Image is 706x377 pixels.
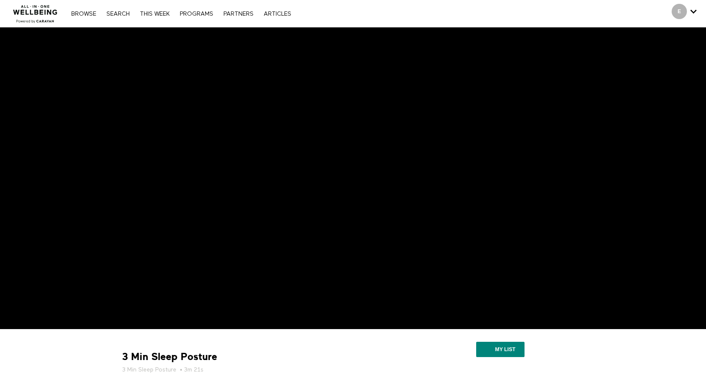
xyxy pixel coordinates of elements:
nav: Primary [67,9,295,18]
a: ARTICLES [260,11,296,17]
a: Search [102,11,134,17]
a: Browse [67,11,100,17]
h5: • 3m 21s [122,366,406,374]
a: THIS WEEK [136,11,174,17]
a: PROGRAMS [176,11,218,17]
strong: 3 Min Sleep Posture [122,350,217,363]
button: My list [476,342,524,357]
a: 3 Min Sleep Posture [122,366,176,374]
a: PARTNERS [219,11,258,17]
